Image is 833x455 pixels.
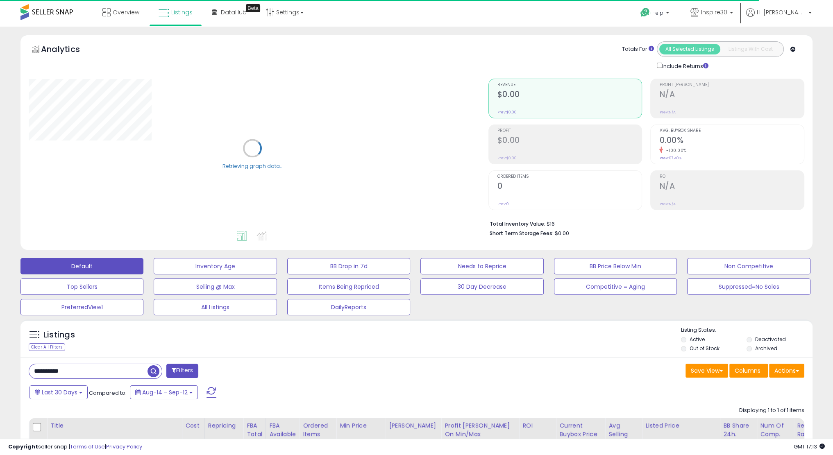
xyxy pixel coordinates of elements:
button: Top Sellers [20,278,143,295]
label: Out of Stock [690,345,720,352]
div: Return Rate [797,421,827,439]
div: seller snap | | [8,443,142,451]
div: ROI [522,421,552,430]
span: Help [652,9,663,16]
button: Items Being Repriced [287,278,410,295]
span: Avg. Buybox Share [659,129,804,133]
div: Repricing [208,421,240,430]
button: Save View [685,364,728,378]
span: $0.00 [555,229,569,237]
h5: Analytics [41,43,96,57]
span: Ordered Items [497,174,642,179]
div: BB Share 24h. [723,421,753,439]
button: DailyReports [287,299,410,315]
h2: 0 [497,181,642,192]
a: Hi [PERSON_NAME] [746,8,812,27]
span: Profit [PERSON_NAME] [659,83,804,87]
div: Listed Price [645,421,716,430]
button: Default [20,258,143,274]
div: Clear All Filters [29,343,65,351]
h2: N/A [659,90,804,101]
span: Inspire30 [701,8,727,16]
button: Last 30 Days [30,385,88,399]
b: Short Term Storage Fees: [490,230,554,237]
small: Prev: $0.00 [497,156,517,161]
button: Selling @ Max [154,278,277,295]
button: Suppressed=No Sales [687,278,810,295]
button: Needs to Reprice [420,258,543,274]
span: Hi [PERSON_NAME] [757,8,806,16]
span: Listings [171,8,193,16]
p: Listing States: [681,326,813,334]
span: Last 30 Days [42,388,77,396]
button: Filters [166,364,198,378]
div: Retrieving graph data.. [222,162,282,170]
h2: $0.00 [497,90,642,101]
h2: N/A [659,181,804,192]
button: BB Price Below Min [554,258,677,274]
span: Aug-14 - Sep-12 [142,388,188,396]
button: Aug-14 - Sep-12 [130,385,198,399]
div: FBA Total Qty [247,421,262,447]
span: Compared to: [89,389,127,397]
h5: Listings [43,329,75,341]
small: -100.00% [663,147,686,154]
div: Num of Comp. [760,421,790,439]
button: PreferredView1 [20,299,143,315]
div: Totals For [622,45,654,53]
label: Active [690,336,705,343]
span: ROI [659,174,804,179]
button: All Selected Listings [659,44,720,54]
div: Cost [185,421,201,430]
span: Revenue [497,83,642,87]
small: Prev: 67.40% [659,156,681,161]
a: Privacy Policy [106,443,142,450]
div: Tooltip anchor [246,4,260,12]
button: Inventory Age [154,258,277,274]
b: Total Inventory Value: [490,220,545,227]
small: Prev: 0 [497,201,509,206]
div: [PERSON_NAME] [389,421,438,430]
div: Current Buybox Price [559,421,601,439]
div: Min Price [340,421,382,430]
div: Profit [PERSON_NAME] on Min/Max [445,421,515,439]
span: 2025-10-13 17:13 GMT [794,443,825,450]
small: Prev: $0.00 [497,110,517,115]
button: All Listings [154,299,277,315]
h2: $0.00 [497,136,642,147]
span: Profit [497,129,642,133]
a: Help [634,1,677,27]
span: DataHub [221,8,247,16]
button: 30 Day Decrease [420,278,543,295]
div: Title [50,421,178,430]
i: Get Help [640,7,650,18]
button: Competitive = Aging [554,278,677,295]
span: Columns [735,367,760,375]
div: Include Returns [651,61,718,70]
li: $16 [490,218,798,228]
div: Ordered Items [303,421,333,439]
div: FBA Available Qty [269,421,296,447]
button: BB Drop in 7d [287,258,410,274]
a: Terms of Use [70,443,105,450]
span: Overview [113,8,139,16]
button: Non Competitive [687,258,810,274]
div: Avg Selling Price [608,421,638,447]
button: Columns [729,364,768,378]
small: Prev: N/A [659,110,675,115]
label: Deactivated [755,336,786,343]
strong: Copyright [8,443,38,450]
h2: 0.00% [659,136,804,147]
label: Archived [755,345,777,352]
small: Prev: N/A [659,201,675,206]
button: Listings With Cost [720,44,781,54]
button: Actions [769,364,804,378]
div: Displaying 1 to 1 of 1 items [739,407,804,414]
